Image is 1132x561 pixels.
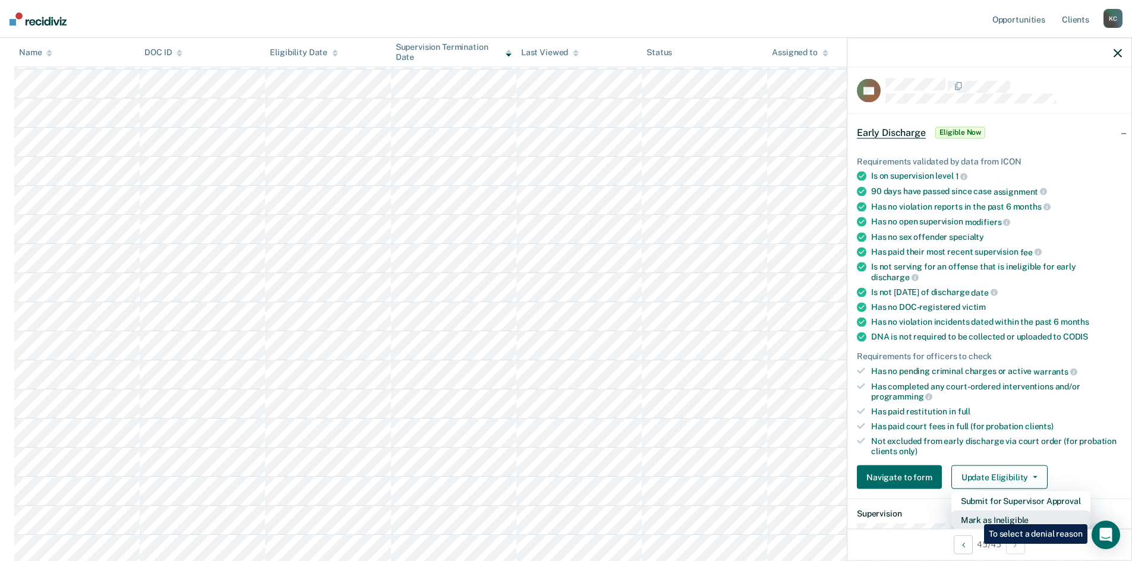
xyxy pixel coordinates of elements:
div: Has paid court fees in full (for probation [871,421,1122,432]
span: only) [899,446,917,455]
span: date [971,287,997,297]
div: Early DischargeEligible Now [847,113,1131,151]
div: Has no sex offender [871,232,1122,242]
div: Has paid restitution in [871,407,1122,417]
div: Has no DOC-registered [871,302,1122,312]
div: Is not [DATE] of discharge [871,287,1122,297]
div: DOC ID [144,47,182,58]
div: K C [1103,9,1122,28]
div: Has no open supervision [871,217,1122,227]
div: Not excluded from early discharge via court order (for probation clients [871,436,1122,456]
div: Last Viewed [521,47,579,58]
div: Supervision Termination Date [396,42,512,62]
div: Requirements for officers to check [857,351,1122,362]
span: assignment [994,186,1047,196]
span: fee [1020,247,1042,256]
img: Recidiviz [10,12,67,26]
span: modifiers [965,217,1011,227]
span: 1 [956,172,968,181]
div: Has completed any court-ordered interventions and/or [871,381,1122,401]
span: full [958,407,970,416]
div: Requirements validated by data from ICON [857,156,1122,166]
span: months [1061,317,1089,327]
div: Name [19,47,52,58]
div: Is on supervision level [871,171,1122,182]
span: discharge [871,272,919,282]
div: 90 days have passed since case [871,186,1122,197]
span: victim [962,302,986,312]
div: Has no pending criminal charges or active [871,366,1122,377]
span: specialty [949,232,984,241]
button: Update Eligibility [951,465,1048,489]
button: Next Opportunity [1006,535,1025,554]
dt: Supervision [857,509,1122,519]
div: DNA is not required to be collected or uploaded to [871,332,1122,342]
span: warrants [1033,367,1077,376]
span: CODIS [1063,332,1088,341]
div: Assigned to [772,47,828,58]
span: months [1013,202,1051,211]
button: Mark as Ineligible [951,511,1090,530]
div: Has no violation reports in the past 6 [871,201,1122,212]
div: 45 / 45 [847,528,1131,560]
div: Eligibility Date [270,47,338,58]
div: Has no violation incidents dated within the past 6 [871,317,1122,327]
button: Submit for Supervisor Approval [951,492,1090,511]
span: clients) [1025,421,1054,431]
div: Open Intercom Messenger [1092,521,1120,549]
button: Navigate to form [857,465,942,489]
div: Has paid their most recent supervision [871,246,1122,257]
span: Early Discharge [857,126,926,138]
a: Navigate to form [857,465,947,489]
span: Eligible Now [935,126,986,138]
div: Status [647,47,672,58]
button: Previous Opportunity [954,535,973,554]
div: Is not serving for an offense that is ineligible for early [871,262,1122,282]
span: programming [871,392,932,401]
